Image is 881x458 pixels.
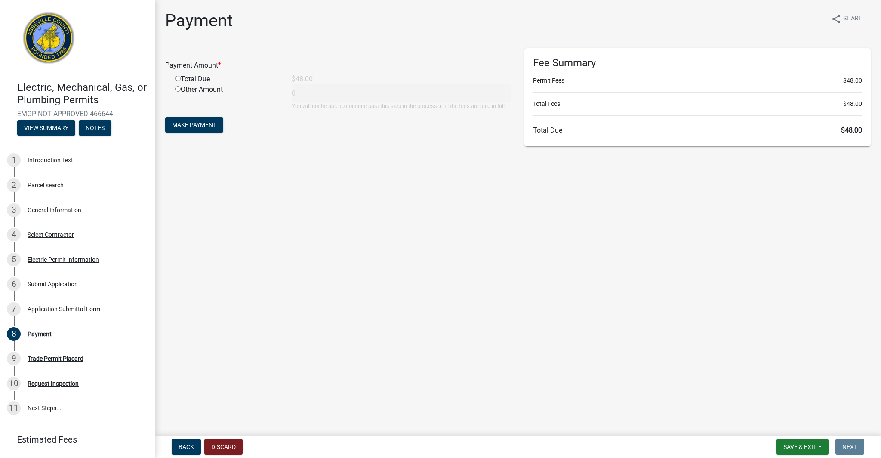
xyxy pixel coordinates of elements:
span: $48.00 [843,76,862,85]
div: 6 [7,277,21,291]
span: Save & Exit [783,443,816,450]
li: Permit Fees [533,76,862,85]
button: shareShare [824,10,869,27]
div: 3 [7,203,21,217]
div: 10 [7,377,21,390]
div: Parcel search [28,182,64,188]
button: Back [172,439,201,455]
div: Trade Permit Placard [28,356,83,362]
div: Introduction Text [28,157,73,163]
div: Select Contractor [28,232,74,238]
a: Estimated Fees [7,431,141,448]
h1: Payment [165,10,233,31]
h4: Electric, Mechanical, Gas, or Plumbing Permits [17,81,148,106]
h6: Total Due [533,126,862,134]
div: 9 [7,352,21,365]
img: Abbeville County, South Carolina [17,9,80,72]
div: 4 [7,228,21,241]
div: 7 [7,302,21,316]
div: Request Inspection [28,381,79,387]
div: General Information [28,207,81,213]
div: 1 [7,153,21,167]
span: Back [179,443,194,450]
div: Other Amount [169,84,285,110]
div: Payment Amount [159,60,518,71]
button: Discard [204,439,243,455]
wm-modal-confirm: Summary [17,125,75,132]
button: Next [835,439,864,455]
span: Next [842,443,857,450]
div: Electric Permit Information [28,257,99,263]
div: 2 [7,178,21,192]
span: $48.00 [843,99,862,108]
div: Application Submittal Form [28,306,100,312]
div: Submit Application [28,281,78,287]
span: $48.00 [841,126,862,134]
span: EMGP-NOT APPROVED-466644 [17,110,138,118]
div: 8 [7,327,21,341]
span: Make Payment [172,121,216,128]
div: 11 [7,401,21,415]
button: View Summary [17,120,75,136]
div: 5 [7,253,21,266]
div: Payment [28,331,52,337]
span: Share [843,14,862,24]
div: Total Due [169,74,285,84]
h6: Fee Summary [533,57,862,69]
li: Total Fees [533,99,862,108]
i: share [831,14,841,24]
wm-modal-confirm: Notes [79,125,111,132]
button: Save & Exit [776,439,829,455]
button: Notes [79,120,111,136]
button: Make Payment [165,117,223,133]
